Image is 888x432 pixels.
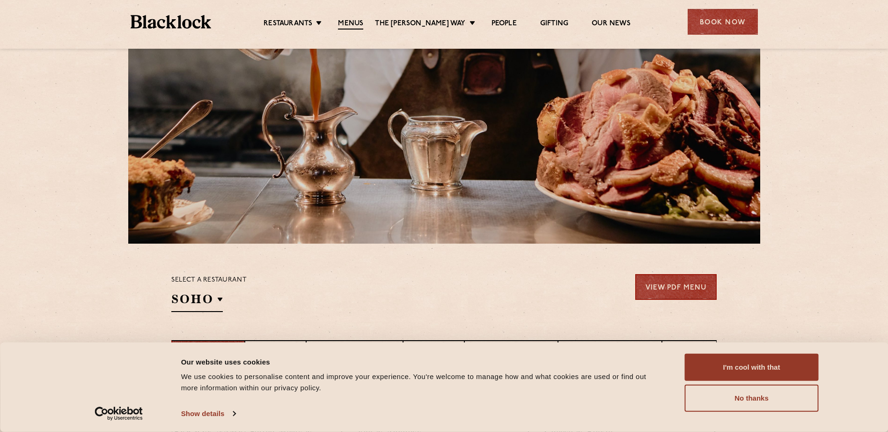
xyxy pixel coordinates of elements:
[78,407,160,421] a: Usercentrics Cookiebot - opens in a new window
[592,19,631,29] a: Our News
[685,385,819,412] button: No thanks
[131,15,212,29] img: BL_Textured_Logo-footer-cropped.svg
[688,9,758,35] div: Book Now
[181,356,664,367] div: Our website uses cookies
[264,19,312,29] a: Restaurants
[492,19,517,29] a: People
[171,291,223,312] h2: SOHO
[685,354,819,381] button: I'm cool with that
[181,407,235,421] a: Show details
[375,19,465,29] a: The [PERSON_NAME] Way
[181,371,664,394] div: We use cookies to personalise content and improve your experience. You're welcome to manage how a...
[171,274,247,286] p: Select a restaurant
[338,19,363,30] a: Menus
[540,19,568,29] a: Gifting
[635,274,717,300] a: View PDF Menu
